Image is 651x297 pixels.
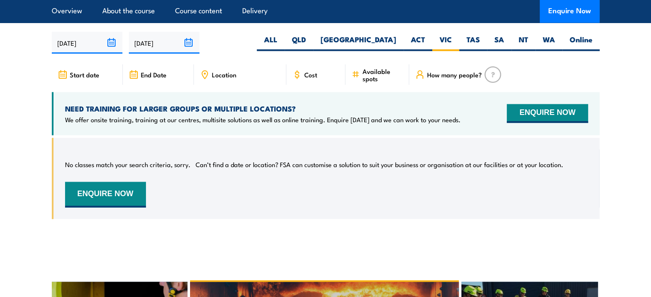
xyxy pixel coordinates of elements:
[65,160,190,168] p: No classes match your search criteria, sorry.
[304,71,317,78] span: Cost
[535,34,562,51] label: WA
[363,67,403,82] span: Available spots
[212,71,236,78] span: Location
[129,32,199,53] input: To date
[285,34,313,51] label: QLD
[52,32,122,53] input: From date
[487,34,511,51] label: SA
[141,71,166,78] span: End Date
[427,71,482,78] span: How many people?
[65,182,146,207] button: ENQUIRE NOW
[257,34,285,51] label: ALL
[459,34,487,51] label: TAS
[511,34,535,51] label: NT
[313,34,404,51] label: [GEOGRAPHIC_DATA]
[65,115,461,124] p: We offer onsite training, training at our centres, multisite solutions as well as online training...
[65,103,461,113] h4: NEED TRAINING FOR LARGER GROUPS OR MULTIPLE LOCATIONS?
[507,104,588,123] button: ENQUIRE NOW
[562,34,600,51] label: Online
[404,34,432,51] label: ACT
[196,160,563,168] p: Can’t find a date or location? FSA can customise a solution to suit your business or organisation...
[70,71,99,78] span: Start date
[432,34,459,51] label: VIC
